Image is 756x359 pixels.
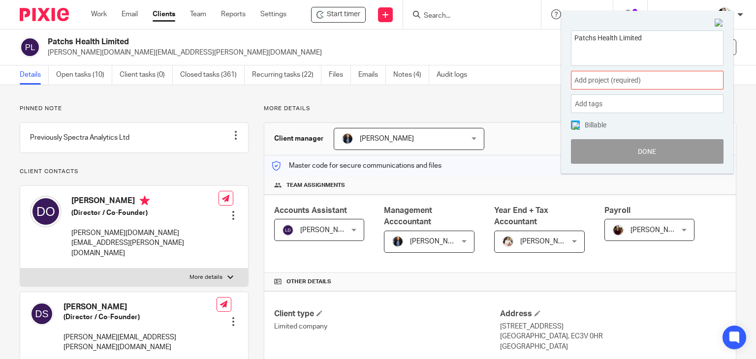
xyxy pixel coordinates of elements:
p: Limited company [274,322,500,331]
img: svg%3E [20,37,40,58]
input: Search [423,12,511,21]
span: Start timer [327,9,360,20]
p: Master code for secure communications and files [272,161,441,171]
img: Kayleigh%20Henson.jpeg [502,236,514,247]
span: [PERSON_NAME] [410,238,464,245]
span: Add tags [575,96,607,112]
h5: (Director / Co-Founder) [63,312,217,322]
h5: (Director / Co-Founder) [71,208,219,218]
span: Accounts Assistant [274,207,347,214]
i: Primary [140,196,150,206]
span: [PERSON_NAME] [520,238,574,245]
img: svg%3E [30,196,62,227]
a: Open tasks (10) [56,65,112,85]
a: Recurring tasks (22) [252,65,321,85]
p: [PERSON_NAME] [658,9,712,19]
a: Team [190,9,206,19]
p: More details [264,105,736,113]
p: More details [189,273,222,281]
a: Settings [260,9,286,19]
img: checked.png [572,122,580,130]
img: Close [715,19,724,28]
a: Emails [358,65,386,85]
img: svg%3E [282,224,294,236]
span: [PERSON_NAME] [360,135,414,142]
a: Work [91,9,107,19]
img: MaxAcc_Sep21_ElliDeanPhoto_030.jpg [717,7,732,23]
span: Payroll [604,207,630,214]
a: Files [329,65,351,85]
a: Client tasks (0) [120,65,173,85]
span: [PERSON_NAME] [300,227,354,234]
a: Audit logs [437,65,474,85]
a: Closed tasks (361) [180,65,245,85]
h4: [PERSON_NAME] [71,196,219,208]
img: MaxAcc_Sep21_ElliDeanPhoto_030.jpg [612,224,624,236]
img: Pixie [20,8,69,21]
p: [GEOGRAPHIC_DATA] [500,342,726,352]
img: martin-hickman.jpg [392,236,404,247]
h3: Client manager [274,134,324,144]
span: Add project (required) [574,75,698,86]
img: svg%3E [30,302,54,326]
p: [PERSON_NAME][EMAIL_ADDRESS][PERSON_NAME][DOMAIN_NAME] [63,332,217,353]
h4: Address [500,309,726,319]
span: Year End + Tax Accountant [494,207,548,226]
p: [STREET_ADDRESS] [500,322,726,331]
p: Client contacts [20,168,249,176]
a: Details [20,65,49,85]
button: Done [571,139,724,164]
textarea: Patchs Health Limited [571,31,723,63]
p: [PERSON_NAME][DOMAIN_NAME][EMAIL_ADDRESS][PERSON_NAME][DOMAIN_NAME] [71,228,219,258]
span: Management Acccountant [384,207,432,226]
a: Clients [153,9,175,19]
span: Other details [286,278,331,286]
a: Notes (4) [393,65,429,85]
h4: Client type [274,309,500,319]
span: Team assignments [286,181,345,189]
a: Email [122,9,138,19]
img: martin-hickman.jpg [342,133,353,145]
a: Reports [221,9,246,19]
p: [GEOGRAPHIC_DATA], EC3V 0HR [500,331,726,341]
div: Patchs Health Limited [311,7,366,23]
h2: Patchs Health Limited [48,37,492,47]
p: Pinned note [20,105,249,113]
p: [PERSON_NAME][DOMAIN_NAME][EMAIL_ADDRESS][PERSON_NAME][DOMAIN_NAME] [48,48,602,58]
span: Billable [585,121,606,128]
h4: [PERSON_NAME] [63,302,217,312]
span: [PERSON_NAME] [630,227,685,234]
